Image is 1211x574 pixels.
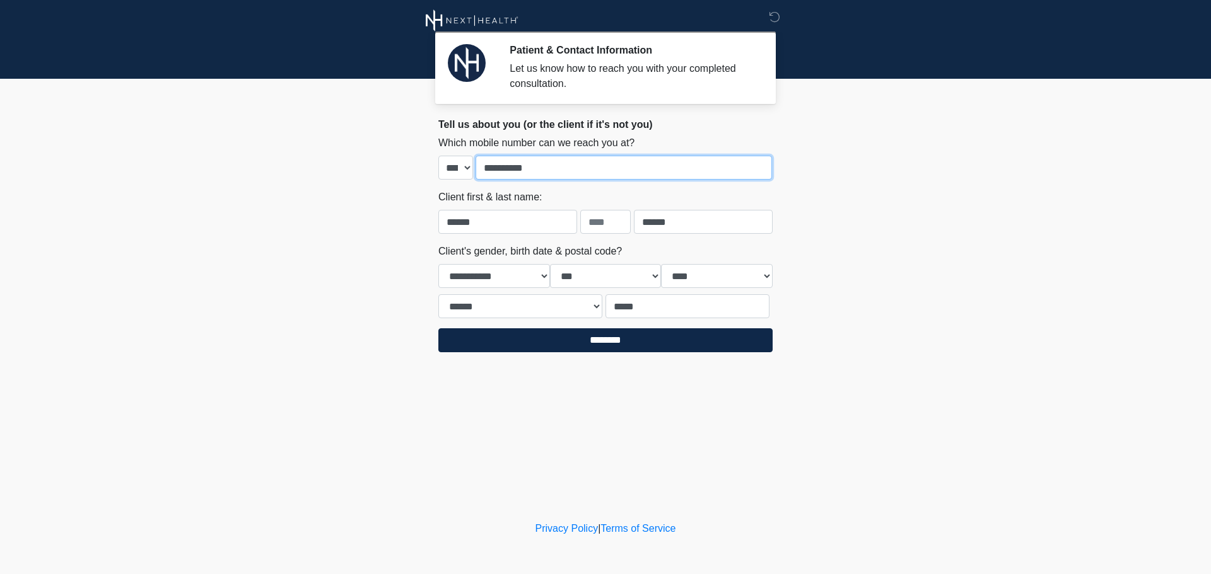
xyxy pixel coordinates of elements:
[438,118,773,130] h2: Tell us about you (or the client if it's not you)
[426,9,518,32] img: Next Health Wellness Logo
[438,244,622,259] label: Client's gender, birth date & postal code?
[510,44,754,56] h2: Patient & Contact Information
[438,190,542,205] label: Client first & last name:
[448,44,486,82] img: Agent Avatar
[598,523,600,534] a: |
[600,523,676,534] a: Terms of Service
[510,61,754,91] div: Let us know how to reach you with your completed consultation.
[438,135,635,151] label: Which mobile number can we reach you at?
[535,523,599,534] a: Privacy Policy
